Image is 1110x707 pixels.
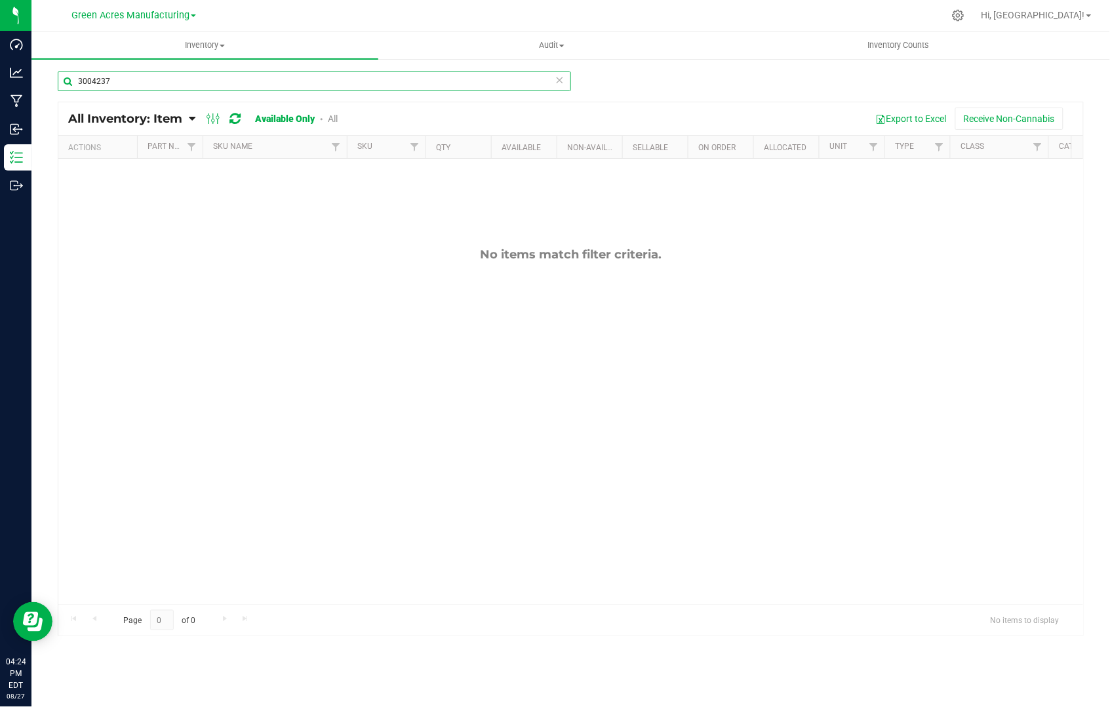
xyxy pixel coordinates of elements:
div: No items match filter criteria. [58,247,1083,262]
a: SKU Name [213,142,252,151]
p: 04:24 PM EDT [6,656,26,691]
inline-svg: Outbound [10,179,23,192]
a: Inventory Counts [725,31,1072,59]
a: All [328,113,338,124]
button: Receive Non-Cannabis [955,108,1063,130]
span: Clear [555,71,565,89]
a: Non-Available [567,143,625,152]
inline-svg: Inventory [10,151,23,164]
a: Filter [863,136,884,158]
inline-svg: Manufacturing [10,94,23,108]
span: No items to display [980,610,1070,630]
span: Inventory Counts [850,39,947,51]
a: SKU [357,142,372,151]
a: Unit [829,142,847,151]
a: Class [961,142,984,151]
a: Sellable [633,143,668,152]
a: Allocated [764,143,806,152]
a: Inventory [31,31,378,59]
div: Actions [68,143,132,152]
a: Audit [378,31,725,59]
a: Qty [436,143,450,152]
a: All Inventory: Item [68,111,189,126]
a: Filter [928,136,950,158]
div: Manage settings [950,9,966,22]
input: Search Item Name, Retail Display Name, SKU, Part Number... [58,71,571,91]
span: Green Acres Manufacturing [71,10,189,21]
a: Filter [181,136,203,158]
a: Part Number [148,142,200,151]
span: Page of 0 [112,610,207,630]
span: Audit [379,39,724,51]
button: Export to Excel [867,108,955,130]
span: All Inventory: Item [68,111,182,126]
inline-svg: Analytics [10,66,23,79]
a: Filter [325,136,347,158]
a: Filter [404,136,426,158]
a: Type [895,142,914,151]
span: Inventory [31,39,378,51]
p: 08/27 [6,691,26,701]
a: Available Only [256,113,315,124]
a: On Order [698,143,736,152]
inline-svg: Dashboard [10,38,23,51]
span: Hi, [GEOGRAPHIC_DATA]! [981,10,1085,20]
inline-svg: Inbound [10,123,23,136]
a: Filter [1027,136,1048,158]
a: Category [1059,142,1098,151]
a: Available [502,143,541,152]
iframe: Resource center [13,602,52,641]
